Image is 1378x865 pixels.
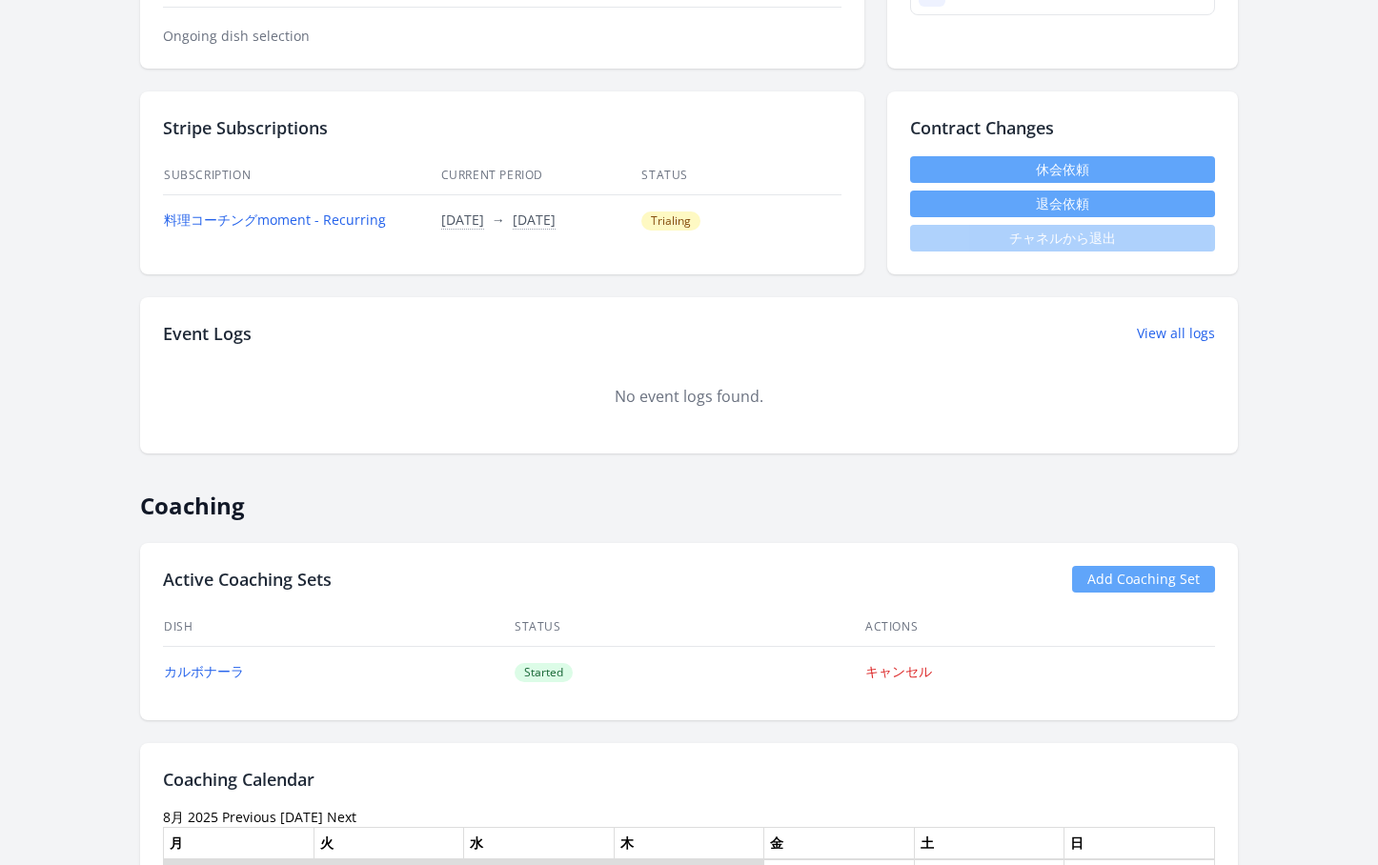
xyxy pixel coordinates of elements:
th: 金 [764,827,915,859]
div: No event logs found. [163,385,1215,408]
h2: Coaching [140,476,1238,520]
th: Actions [864,608,1215,647]
th: 土 [914,827,1064,859]
th: Dish [163,608,514,647]
h2: Stripe Subscriptions [163,114,841,141]
time: 8月 2025 [163,808,218,826]
a: View all logs [1137,324,1215,343]
a: 料理コーチングmoment - Recurring [164,211,386,229]
th: 水 [464,827,615,859]
a: キャンセル [865,662,932,680]
a: Next [327,808,356,826]
th: 木 [614,827,764,859]
span: Trialing [641,211,700,231]
h2: Coaching Calendar [163,766,1215,793]
a: [DATE] [280,808,323,826]
th: Subscription [163,156,440,195]
th: 火 [314,827,464,859]
a: 休会依頼 [910,156,1215,183]
span: Started [515,663,573,682]
a: Add Coaching Set [1072,566,1215,593]
dt: Ongoing dish selection [163,27,379,46]
button: 退会依頼 [910,191,1215,217]
a: Previous [222,808,276,826]
th: 月 [164,827,314,859]
th: Status [640,156,841,195]
th: 日 [1064,827,1215,859]
button: [DATE] [441,211,484,230]
h2: Active Coaching Sets [163,566,332,593]
th: Current Period [440,156,641,195]
span: チャネルから退出 [910,225,1215,251]
h2: Contract Changes [910,114,1215,141]
h2: Event Logs [163,320,252,347]
button: [DATE] [513,211,556,230]
a: カルボナーラ [164,662,244,680]
th: Status [514,608,864,647]
span: → [492,211,505,229]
